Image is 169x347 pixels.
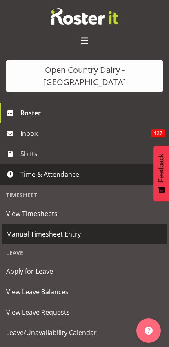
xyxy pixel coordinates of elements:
div: Leave [2,244,167,261]
span: Roster [20,107,165,119]
button: Feedback - Show survey [153,146,169,201]
a: Apply for Leave [2,261,167,282]
a: View Leave Balances [2,282,167,302]
span: 127 [151,129,165,137]
span: View Leave Balances [6,286,163,298]
span: View Timesheets [6,207,163,220]
a: Manual Timesheet Entry [2,224,167,244]
img: Rosterit website logo [51,8,118,25]
span: Feedback [158,154,165,183]
a: View Timesheets [2,203,167,224]
a: View Leave Requests [2,302,167,322]
span: Time & Attendance [20,168,153,180]
span: Manual Timesheet Entry [6,228,163,240]
span: Apply for Leave [6,265,163,277]
a: Leave/Unavailability Calendar [2,322,167,343]
span: Shifts [20,148,153,160]
span: Inbox [20,127,151,140]
img: help-xxl-2.png [145,327,153,335]
div: Timesheet [2,187,167,203]
span: View Leave Requests [6,306,163,318]
span: Leave/Unavailability Calendar [6,327,163,339]
div: Open Country Dairy - [GEOGRAPHIC_DATA] [14,64,155,88]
